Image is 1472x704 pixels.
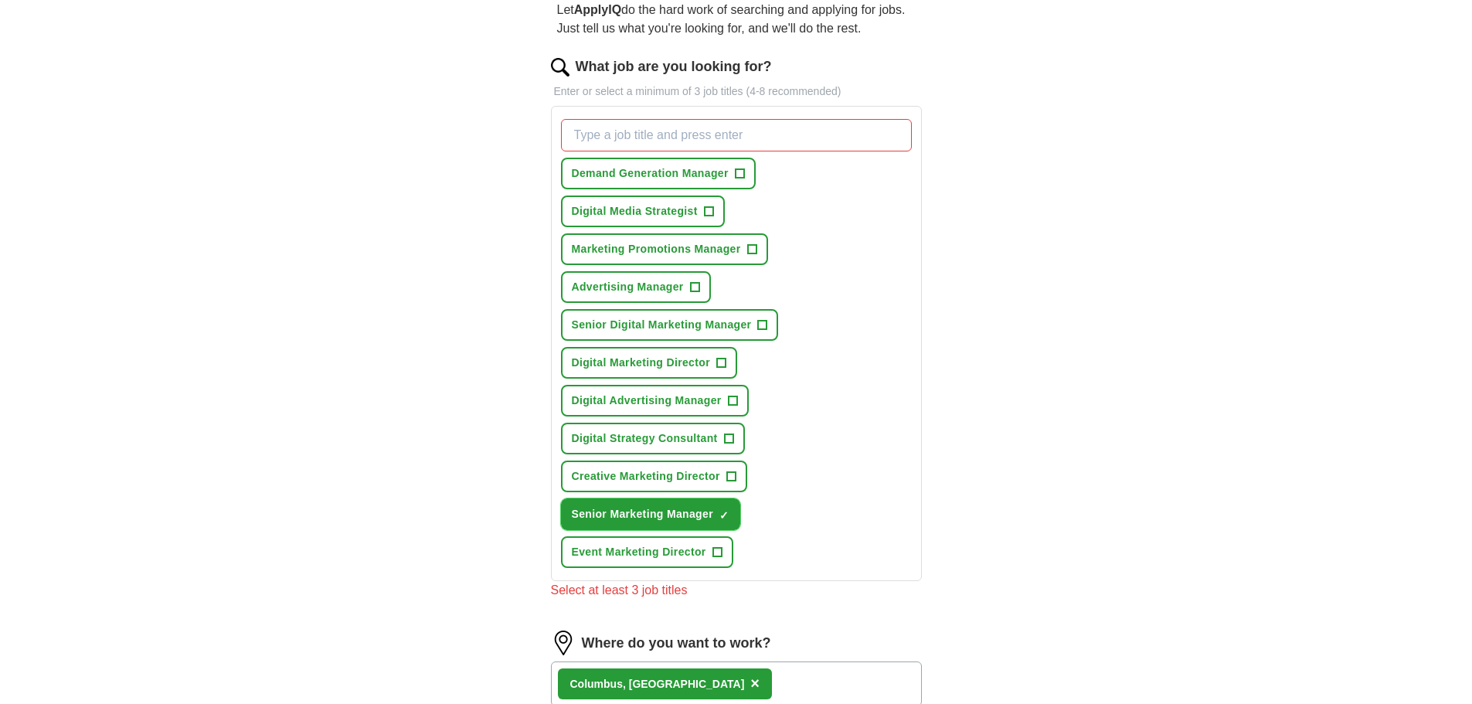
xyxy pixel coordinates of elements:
button: Advertising Manager [561,271,711,303]
span: Digital Media Strategist [572,203,698,219]
span: Senior Digital Marketing Manager [572,317,752,333]
span: × [750,675,760,692]
button: Digital Marketing Director [561,347,737,379]
div: , [GEOGRAPHIC_DATA] [570,676,745,692]
button: Digital Media Strategist [561,196,725,227]
label: Where do you want to work? [582,633,771,654]
div: Select at least 3 job titles [551,581,922,600]
span: Event Marketing Director [572,544,706,560]
button: Event Marketing Director [561,536,733,568]
span: Demand Generation Manager [572,165,729,182]
span: Creative Marketing Director [572,468,720,485]
span: Senior Marketing Manager [572,506,713,522]
button: × [750,672,760,695]
button: Digital Strategy Consultant [561,423,745,454]
button: Demand Generation Manager [561,158,756,189]
button: Senior Digital Marketing Manager [561,309,779,341]
strong: Columbus [570,678,623,690]
img: location.png [551,631,576,655]
input: Type a job title and press enter [561,119,912,151]
span: Advertising Manager [572,279,684,295]
p: Enter or select a minimum of 3 job titles (4-8 recommended) [551,83,922,100]
button: Digital Advertising Manager [561,385,749,417]
button: Senior Marketing Manager✓ [561,498,740,530]
button: Creative Marketing Director [561,461,747,492]
span: ✓ [719,509,729,522]
label: What job are you looking for? [576,56,772,77]
span: Digital Strategy Consultant [572,430,718,447]
img: search.png [551,58,569,77]
strong: ApplyIQ [574,3,621,16]
span: Digital Advertising Manager [572,393,722,409]
span: Digital Marketing Director [572,355,710,371]
span: Marketing Promotions Manager [572,241,741,257]
button: Marketing Promotions Manager [561,233,768,265]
